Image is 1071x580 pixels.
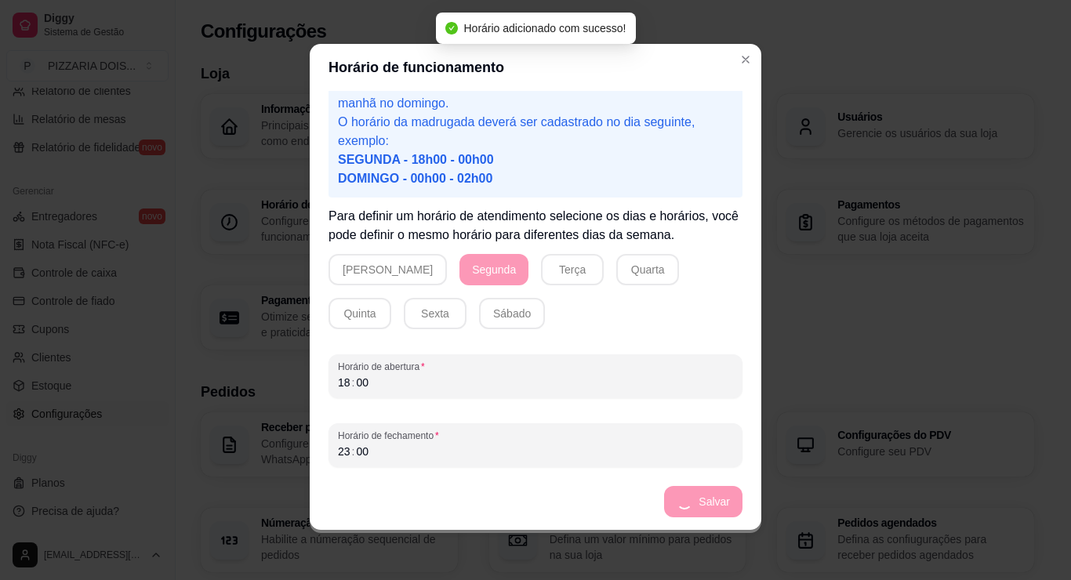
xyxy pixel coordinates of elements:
button: Close [733,47,758,72]
div: minute, [354,375,370,390]
p: O horário da madrugada deverá ser cadastrado no dia seguinte, exemplo: [338,113,733,188]
div: : [350,444,357,459]
span: Horário de abertura [338,361,733,373]
span: Horário de fechamento [338,430,733,442]
div: hour, [336,444,352,459]
header: Horário de funcionamento [310,44,761,91]
span: check-circle [445,22,458,34]
span: Horário adicionado com sucesso! [464,22,626,34]
span: SEGUNDA - 18h00 - 00h00 [338,153,494,166]
p: Para definir um horário de atendimento selecione os dias e horários, você pode definir o mesmo ho... [329,207,742,245]
div: : [350,375,357,390]
div: hour, [336,375,352,390]
div: minute, [354,444,370,459]
span: DOMINGO - 00h00 - 02h00 [338,172,492,185]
